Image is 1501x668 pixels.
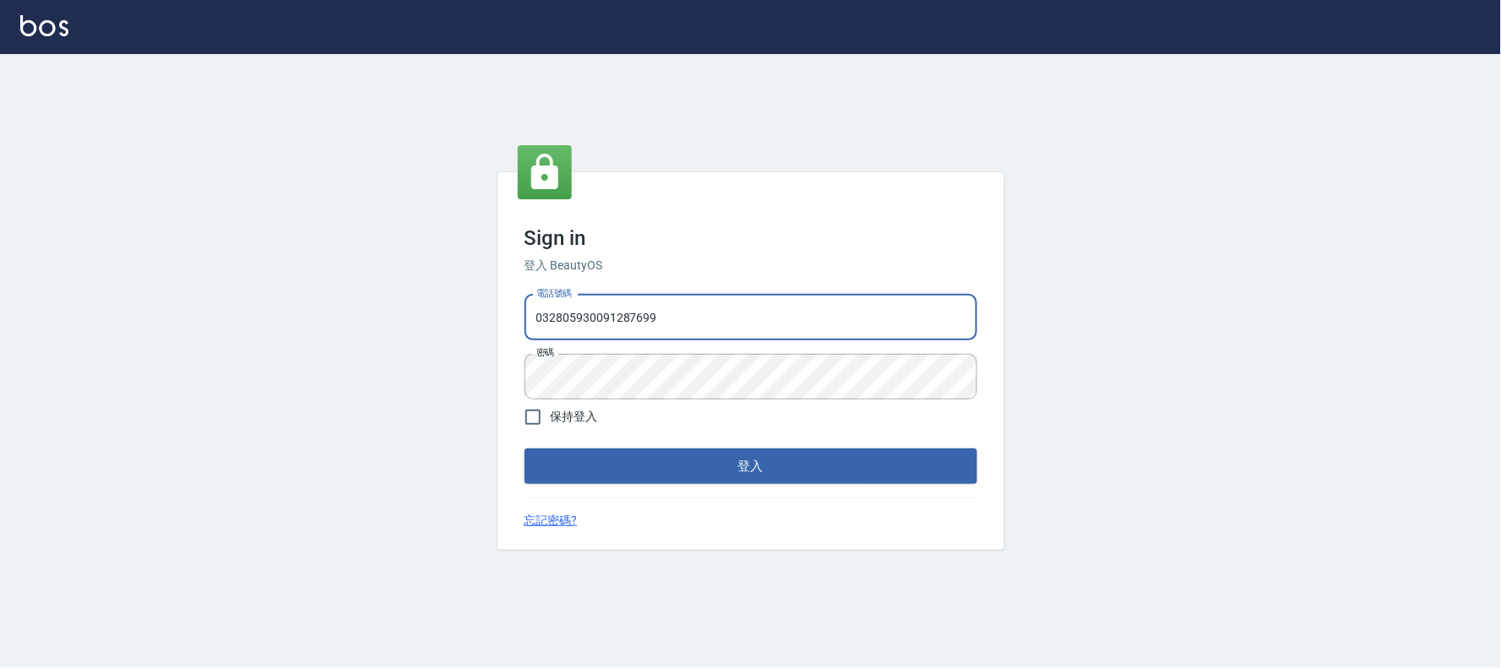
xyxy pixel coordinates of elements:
a: 忘記密碼? [525,512,578,530]
label: 密碼 [536,346,554,359]
span: 保持登入 [551,408,598,426]
h6: 登入 BeautyOS [525,257,977,274]
img: Logo [20,15,68,36]
h3: Sign in [525,226,977,250]
button: 登入 [525,448,977,484]
label: 電話號碼 [536,287,572,300]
